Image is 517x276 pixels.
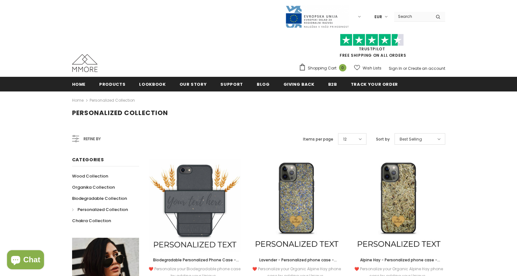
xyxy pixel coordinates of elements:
label: Sort by [376,136,390,142]
a: Wood Collection [72,171,108,182]
span: Best Selling [400,136,422,142]
span: Blog [257,81,270,87]
a: B2B [328,77,337,91]
inbox-online-store-chat: Shopify online store chat [5,250,46,271]
span: 0 [339,64,346,71]
a: Lookbook [139,77,166,91]
span: Wish Lists [363,65,381,71]
span: Personalized Collection [72,108,168,117]
span: Biodegradable Personalized Phone Case - Black [153,257,239,270]
a: Home [72,77,86,91]
a: Personalized Collection [90,98,135,103]
span: Shopping Cart [308,65,336,71]
a: Lavender - Personalized phone case - Personalized gift [250,257,343,264]
a: Track your order [351,77,398,91]
span: Home [72,81,86,87]
a: Our Story [180,77,207,91]
img: MMORE Cases [72,54,98,72]
span: Wood Collection [72,173,108,179]
a: Sign In [389,66,402,71]
span: B2B [328,81,337,87]
input: Search Site [394,12,431,21]
span: Personalized Collection [78,207,128,213]
span: or [403,66,407,71]
a: Organika Collection [72,182,115,193]
a: support [220,77,243,91]
span: Lavender - Personalized phone case - Personalized gift [259,257,337,270]
a: Create an account [408,66,445,71]
span: Chakra Collection [72,218,111,224]
span: Our Story [180,81,207,87]
span: Giving back [284,81,314,87]
a: Home [72,97,84,104]
span: Biodegradable Collection [72,195,127,201]
a: Shopping Cart 0 [299,63,350,73]
span: 12 [343,136,347,142]
a: Alpine Hay - Personalized phone case - Personalized gift [352,257,445,264]
a: Javni Razpis [285,14,349,19]
span: Alpine Hay - Personalized phone case - Personalized gift [360,257,440,270]
span: Refine by [84,135,101,142]
span: Categories [72,156,104,163]
a: Biodegradable Collection [72,193,127,204]
a: Giving back [284,77,314,91]
span: EUR [374,14,382,20]
span: FREE SHIPPING ON ALL ORDERS [299,37,445,58]
label: Items per page [303,136,333,142]
img: Trust Pilot Stars [340,34,404,46]
span: Track your order [351,81,398,87]
a: Products [99,77,125,91]
a: Personalized Collection [72,204,128,215]
span: Lookbook [139,81,166,87]
span: Products [99,81,125,87]
a: Chakra Collection [72,215,111,226]
img: Javni Razpis [285,5,349,28]
span: Organika Collection [72,184,115,190]
span: support [220,81,243,87]
a: Biodegradable Personalized Phone Case - Black [149,257,241,264]
a: Wish Lists [354,62,381,74]
a: Trustpilot [359,46,385,52]
a: Blog [257,77,270,91]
